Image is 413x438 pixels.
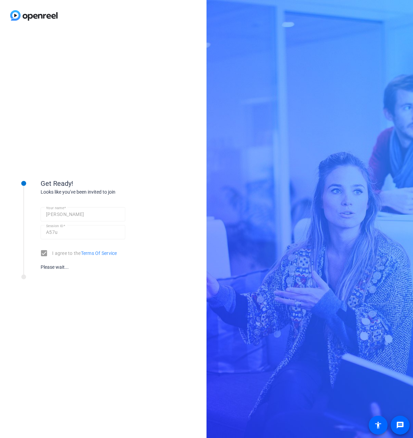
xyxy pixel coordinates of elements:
[46,224,63,228] mat-label: Session ID
[396,421,404,429] mat-icon: message
[46,206,64,210] mat-label: Your name
[41,178,176,189] div: Get Ready!
[374,421,382,429] mat-icon: accessibility
[41,264,125,271] div: Please wait...
[41,189,176,196] div: Looks like you've been invited to join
